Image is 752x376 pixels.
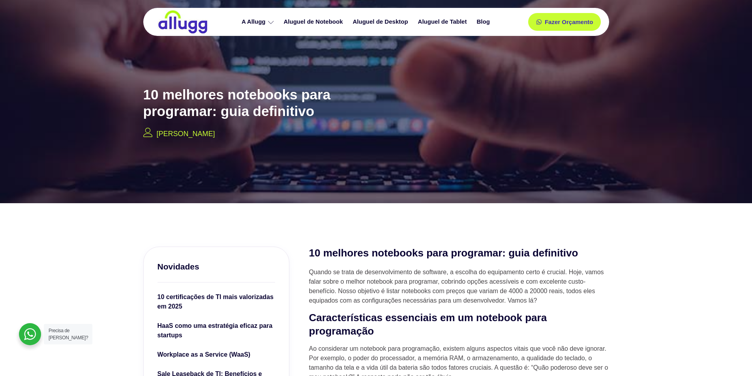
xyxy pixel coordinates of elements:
h2: 10 melhores notebooks para programar: guia definitivo [143,86,396,120]
a: Aluguel de Notebook [280,15,349,29]
span: Precisa de [PERSON_NAME]? [49,328,88,340]
a: Fazer Orçamento [528,13,601,31]
a: Blog [473,15,495,29]
img: locação de TI é Allugg [157,10,208,34]
h2: 10 melhores notebooks para programar: guia definitivo [309,247,609,260]
p: Quando se trata de desenvolvimento de software, a escolha do equipamento certo é crucial. Hoje, v... [309,268,609,305]
a: HaaS como uma estratégia eficaz para startups [158,321,275,342]
h3: Novidades [158,261,275,272]
a: Aluguel de Tablet [414,15,473,29]
span: Fazer Orçamento [545,19,593,25]
a: A Allugg [238,15,280,29]
a: 10 certificações de TI mais valorizadas em 2025 [158,292,275,313]
a: Aluguel de Desktop [349,15,414,29]
a: Workplace as a Service (WaaS) [158,350,275,361]
p: [PERSON_NAME] [157,129,215,139]
strong: Características essenciais em um notebook para programação [309,312,547,337]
